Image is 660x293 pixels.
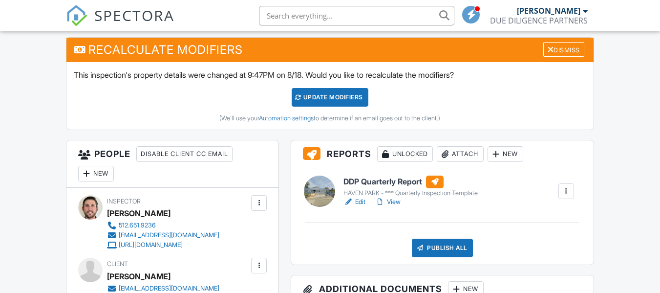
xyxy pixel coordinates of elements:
[107,206,170,221] div: [PERSON_NAME]
[412,239,473,257] div: Publish All
[343,189,478,197] div: HAVEN PARK - *** Quarterly Inspection Template
[107,269,170,284] div: [PERSON_NAME]
[119,231,219,239] div: [EMAIL_ADDRESS][DOMAIN_NAME]
[107,221,219,230] a: 512.651.9236
[136,146,233,162] div: Disable Client CC Email
[66,5,87,26] img: The Best Home Inspection Software - Spectora
[78,166,114,181] div: New
[119,222,156,229] div: 512.651.9236
[259,114,314,122] a: Automation settings
[119,285,219,293] div: [EMAIL_ADDRESS][DOMAIN_NAME]
[107,240,219,250] a: [URL][DOMAIN_NAME]
[107,230,219,240] a: [EMAIL_ADDRESS][DOMAIN_NAME]
[119,241,183,249] div: [URL][DOMAIN_NAME]
[74,114,586,122] div: (We'll use your to determine if an email goes out to the client.)
[343,197,365,207] a: Edit
[343,176,478,188] h6: DDP Quarterly Report
[377,146,433,162] div: Unlocked
[94,5,174,25] span: SPECTORA
[259,6,454,25] input: Search everything...
[66,140,278,188] h3: People
[543,42,584,57] div: Dismiss
[107,198,141,205] span: Inspector
[291,140,593,168] h3: Reports
[488,146,523,162] div: New
[66,13,174,34] a: SPECTORA
[437,146,484,162] div: Attach
[490,16,588,25] div: DUE DILIGENCE PARTNERS
[107,260,128,268] span: Client
[343,176,478,197] a: DDP Quarterly Report HAVEN PARK - *** Quarterly Inspection Template
[292,88,368,107] div: UPDATE Modifiers
[517,6,580,16] div: [PERSON_NAME]
[375,197,401,207] a: View
[66,62,594,130] div: This inspection's property details were changed at 9:47PM on 8/18. Would you like to recalculate ...
[66,38,594,62] h3: Recalculate Modifiers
